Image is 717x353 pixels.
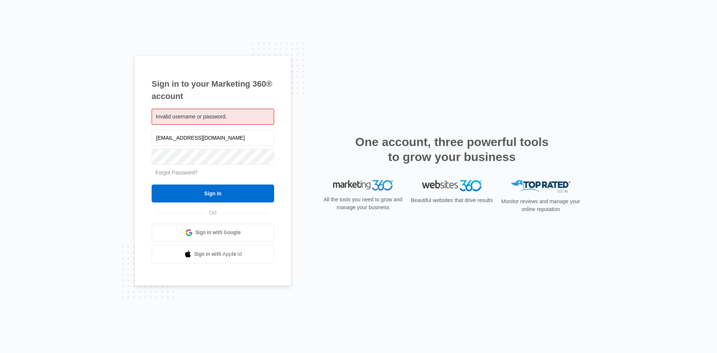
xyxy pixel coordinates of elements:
[422,180,482,191] img: Websites 360
[204,209,222,217] span: OR
[156,114,227,120] span: Invalid username or password.
[353,134,551,164] h2: One account, three powerful tools to grow your business
[499,198,583,213] p: Monitor reviews and manage your online reputation
[333,180,393,191] img: Marketing 360
[152,245,274,263] a: Sign in with Apple Id
[152,78,274,102] h1: Sign in to your Marketing 360® account
[155,170,198,176] a: Forgot Password?
[152,130,274,146] input: Email
[321,196,405,211] p: All the tools you need to grow and manage your business
[152,224,274,242] a: Sign in with Google
[410,196,494,204] p: Beautiful websites that drive results
[152,185,274,202] input: Sign In
[511,180,571,192] img: Top Rated Local
[195,229,241,236] span: Sign in with Google
[194,250,242,258] span: Sign in with Apple Id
